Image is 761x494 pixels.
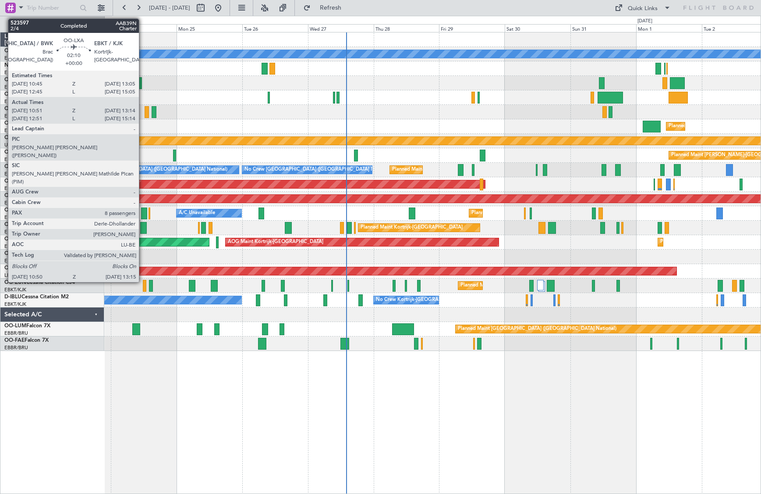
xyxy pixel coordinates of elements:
[4,222,25,227] span: OO-LXA
[4,251,49,256] a: OO-FSXFalcon 7X
[376,294,466,307] div: No Crew Kortrijk-[GEOGRAPHIC_DATA]
[4,185,28,192] a: EBBR/BRU
[81,163,227,176] div: No Crew [GEOGRAPHIC_DATA] ([GEOGRAPHIC_DATA] National)
[4,280,26,285] span: OO-ZUN
[4,135,49,140] a: OO-GPPFalcon 7X
[308,24,374,32] div: Wed 27
[4,236,23,242] span: OO-JID
[4,208,26,213] span: OO-ROK
[4,272,28,279] a: LFSN/ENC
[228,236,323,249] div: AOG Maint Kortrijk-[GEOGRAPHIC_DATA]
[570,24,636,32] div: Sun 31
[4,179,26,184] span: OO-WLP
[111,24,177,32] div: Sun 24
[4,323,50,329] a: OO-LUMFalcon 7X
[27,1,77,14] input: Trip Number
[149,4,190,12] span: [DATE] - [DATE]
[439,24,505,32] div: Fri 29
[4,48,74,54] a: OO-SLMCessna Citation XLS
[4,121,47,126] a: OO-AIEFalcon 7X
[636,24,702,32] div: Mon 1
[4,214,26,221] a: EBKT/KJK
[106,18,121,25] div: [DATE]
[4,142,31,148] a: UUMO/OSF
[4,77,24,82] span: OO-ELK
[242,24,308,32] div: Tue 26
[4,98,28,105] a: EBBR/BRU
[4,251,25,256] span: OO-FSX
[392,163,551,176] div: Planned Maint [GEOGRAPHIC_DATA] ([GEOGRAPHIC_DATA] National)
[4,286,26,293] a: EBKT/KJK
[4,127,28,134] a: EBBR/BRU
[4,164,77,169] a: OO-GPEFalcon 900EX EASy II
[4,69,28,76] a: EBBR/BRU
[4,171,28,177] a: EBBR/BRU
[177,24,242,32] div: Mon 25
[4,280,75,285] a: OO-ZUNCessna Citation CJ4
[10,17,95,31] button: All Aircraft
[610,1,675,15] button: Quick Links
[4,344,28,351] a: EBBR/BRU
[244,163,391,176] div: No Crew [GEOGRAPHIC_DATA] ([GEOGRAPHIC_DATA] National)
[4,222,74,227] a: OO-LXACessna Citation CJ4
[4,156,28,163] a: EBBR/BRU
[361,221,463,234] div: Planned Maint Kortrijk-[GEOGRAPHIC_DATA]
[4,92,27,97] span: OO-HHO
[4,258,26,264] a: EBKT/KJK
[4,301,26,308] a: EBKT/KJK
[471,207,573,220] div: Planned Maint Kortrijk-[GEOGRAPHIC_DATA]
[4,323,26,329] span: OO-LUM
[299,1,352,15] button: Refresh
[4,243,26,250] a: EBKT/KJK
[4,121,23,126] span: OO-AIE
[460,279,563,292] div: Planned Maint Kortrijk-[GEOGRAPHIC_DATA]
[4,63,25,68] span: N604GF
[4,330,28,336] a: EBBR/BRU
[4,265,25,271] span: OO-LUX
[4,55,28,61] a: EBBR/BRU
[4,150,50,155] a: OO-LAHFalcon 7X
[4,338,25,343] span: OO-FAE
[4,193,75,198] a: OO-NSGCessna Citation CJ4
[4,150,25,155] span: OO-LAH
[4,135,25,140] span: OO-GPP
[4,106,49,111] a: OO-VSFFalcon 8X
[4,338,49,343] a: OO-FAEFalcon 7X
[4,294,21,300] span: D-IBLU
[4,179,56,184] a: OO-WLPGlobal 5500
[179,207,215,220] div: A/C Unavailable
[4,200,26,206] a: EBKT/KJK
[505,24,570,32] div: Sat 30
[23,21,92,27] span: All Aircraft
[4,229,26,235] a: EBKT/KJK
[4,106,25,111] span: OO-VSF
[4,208,75,213] a: OO-ROKCessna Citation CJ4
[637,18,652,25] div: [DATE]
[628,4,658,13] div: Quick Links
[4,294,69,300] a: D-IBLUCessna Citation M2
[4,113,28,119] a: EBBR/BRU
[4,164,25,169] span: OO-GPE
[4,77,48,82] a: OO-ELKFalcon 8X
[4,84,28,90] a: EBBR/BRU
[4,63,63,68] a: N604GFChallenger 604
[4,92,51,97] a: OO-HHOFalcon 8X
[312,5,349,11] span: Refresh
[4,265,74,271] a: OO-LUXCessna Citation CJ4
[458,322,616,336] div: Planned Maint [GEOGRAPHIC_DATA] ([GEOGRAPHIC_DATA] National)
[4,193,26,198] span: OO-NSG
[374,24,439,32] div: Thu 28
[4,236,61,242] a: OO-JIDCessna CJ1 525
[4,48,25,54] span: OO-SLM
